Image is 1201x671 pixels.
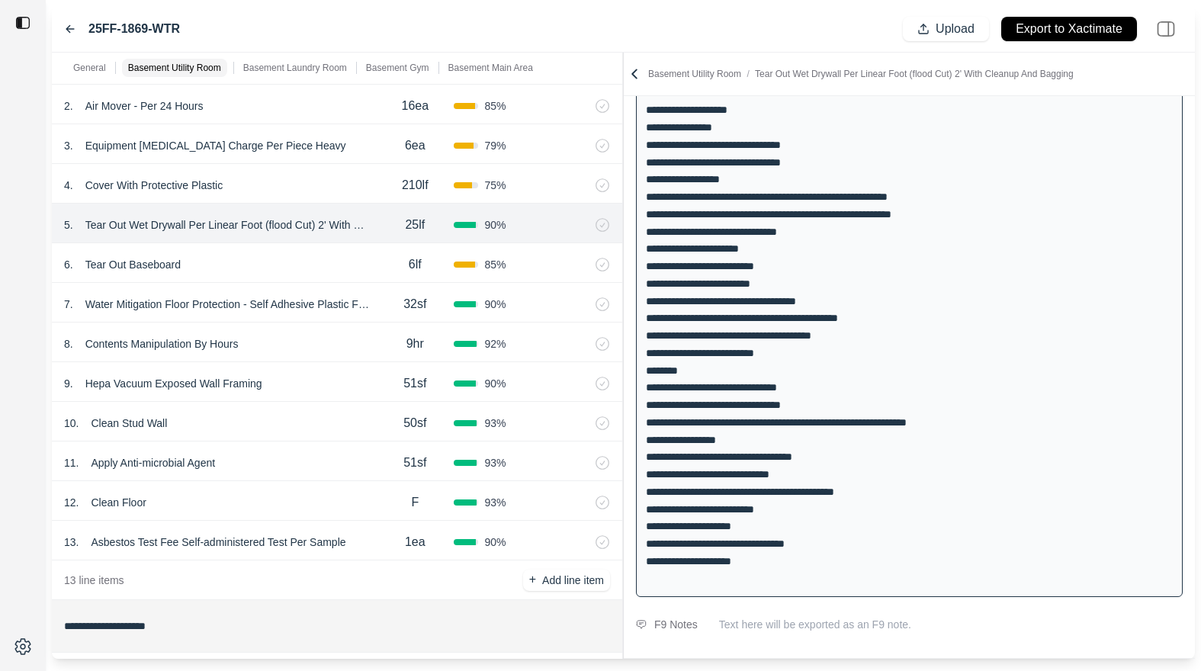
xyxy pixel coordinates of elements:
p: Water Mitigation Floor Protection - Self Adhesive Plastic Film [79,294,376,315]
p: 6lf [409,255,422,274]
label: 25FF-1869-WTR [88,20,180,38]
p: Clean Floor [85,492,152,513]
p: Export to Xactimate [1016,21,1122,38]
p: Add line item [542,573,604,588]
p: Hepa Vacuum Exposed Wall Framing [79,373,268,394]
p: 11 . [64,455,79,470]
p: Equipment [MEDICAL_DATA] Charge Per Piece Heavy [79,135,352,156]
p: Asbestos Test Fee Self-administered Test Per Sample [85,531,352,553]
p: Basement Gym [366,62,429,74]
p: Basement Utility Room [128,62,221,74]
p: 51sf [403,374,426,393]
p: 25lf [405,216,425,234]
p: 13 . [64,535,79,550]
p: 12 . [64,495,79,510]
p: Basement Utility Room [648,68,1074,80]
p: F [411,493,419,512]
span: 85 % [484,257,506,272]
p: 1ea [405,533,425,551]
p: Text here will be exported as an F9 note. [719,617,1183,632]
span: 79 % [484,138,506,153]
p: 8 . [64,336,73,352]
span: 90 % [484,217,506,233]
p: Tear Out Baseboard [79,254,187,275]
p: Cover With Protective Plastic [79,175,230,196]
span: 90 % [484,297,506,312]
p: Clean Stud Wall [85,413,173,434]
p: 210lf [402,176,429,194]
p: 6ea [405,136,425,155]
span: 75 % [484,178,506,193]
p: Upload [936,21,975,38]
p: 13 line items [64,573,124,588]
span: / [741,69,755,79]
span: 93 % [484,495,506,510]
span: 85 % [484,98,506,114]
p: Apply Anti-microbial Agent [85,452,221,474]
p: Tear Out Wet Drywall Per Linear Foot (flood Cut) 2' With Cleanup And Bagging [79,214,376,236]
p: General [73,62,106,74]
p: 5 . [64,217,73,233]
img: right-panel.svg [1149,12,1183,46]
p: Contents Manipulation By Hours [79,333,245,355]
p: Basement Main Area [448,62,533,74]
img: comment [636,620,647,629]
span: 92 % [484,336,506,352]
span: 93 % [484,416,506,431]
span: 90 % [484,376,506,391]
p: Air Mover - Per 24 Hours [79,95,210,117]
button: +Add line item [523,570,610,591]
p: 51sf [403,454,426,472]
p: + [529,571,536,589]
span: 90 % [484,535,506,550]
p: Basement Laundry Room [243,62,347,74]
p: 9hr [406,335,424,353]
div: F9 Notes [654,615,698,634]
p: 4 . [64,178,73,193]
p: 32sf [403,295,426,313]
span: Tear Out Wet Drywall Per Linear Foot (flood Cut) 2' With Cleanup And Bagging [755,69,1074,79]
p: 2 . [64,98,73,114]
button: Export to Xactimate [1001,17,1137,41]
p: 50sf [403,414,426,432]
p: 16ea [401,97,429,115]
p: 6 . [64,257,73,272]
span: 93 % [484,455,506,470]
img: toggle sidebar [15,15,31,30]
button: Upload [903,17,989,41]
p: 3 . [64,138,73,153]
p: 7 . [64,297,73,312]
p: 10 . [64,416,79,431]
p: 9 . [64,376,73,391]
